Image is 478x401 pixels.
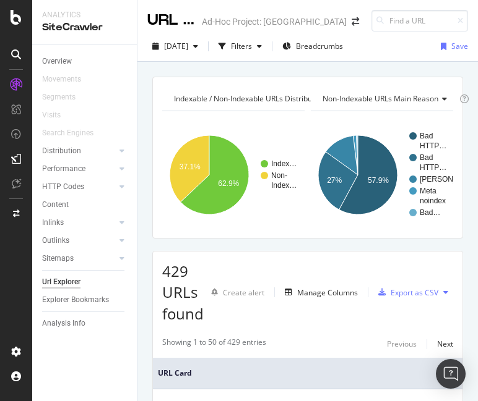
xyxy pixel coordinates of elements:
[42,91,88,104] a: Segments
[42,55,128,68] a: Overview
[42,198,128,211] a: Content
[320,89,457,109] h4: Non-Indexable URLs Main Reason
[420,153,433,162] text: Bad
[42,73,93,86] a: Movements
[372,10,468,32] input: Find a URL
[42,73,81,86] div: Movements
[420,163,446,172] text: HTTP…
[391,287,438,298] div: Export as CSV
[147,36,203,56] button: [DATE]
[180,163,201,171] text: 37.1%
[436,36,468,56] button: Save
[420,141,446,150] text: HTTP…
[280,285,358,300] button: Manage Columns
[296,41,343,51] span: Breadcrumbs
[42,180,116,193] a: HTTP Codes
[42,276,80,289] div: Url Explorer
[437,337,453,352] button: Next
[42,145,116,158] a: Distribution
[42,55,72,68] div: Overview
[164,41,188,51] span: 2025 Sep. 5th
[42,216,116,229] a: Inlinks
[231,41,252,51] div: Filters
[42,252,116,265] a: Sitemaps
[42,127,106,140] a: Search Engines
[42,145,81,158] div: Distribution
[214,36,267,56] button: Filters
[42,163,116,175] a: Performance
[42,293,128,306] a: Explorer Bookmarks
[373,282,438,302] button: Export as CSV
[437,339,453,349] div: Next
[420,187,437,195] text: Meta
[42,10,127,20] div: Analytics
[42,198,69,211] div: Content
[42,276,128,289] a: Url Explorer
[162,337,266,352] div: Showing 1 to 50 of 429 entries
[42,317,85,330] div: Analysis Info
[42,109,73,122] a: Visits
[271,181,297,190] text: Index…
[218,179,239,188] text: 62.9%
[42,109,61,122] div: Visits
[42,180,84,193] div: HTTP Codes
[42,20,127,35] div: SiteCrawler
[162,261,204,324] span: 429 URLs found
[42,163,85,175] div: Performance
[42,216,64,229] div: Inlinks
[158,368,448,379] span: URL Card
[172,89,344,109] h4: Indexable / Non-Indexable URLs Distribution
[420,196,446,205] text: noindex
[42,252,74,265] div: Sitemaps
[202,15,347,28] div: Ad-Hoc Project: [GEOGRAPHIC_DATA]
[451,41,468,51] div: Save
[42,234,116,247] a: Outlinks
[271,159,297,168] text: Index…
[277,36,348,56] button: Breadcrumbs
[311,121,453,229] svg: A chart.
[42,317,128,330] a: Analysis Info
[174,93,325,104] span: Indexable / Non-Indexable URLs distribution
[162,121,305,229] svg: A chart.
[436,359,466,389] div: Open Intercom Messenger
[420,208,440,217] text: Bad…
[42,293,109,306] div: Explorer Bookmarks
[297,287,358,298] div: Manage Columns
[147,10,197,31] div: URL Explorer
[420,132,433,140] text: Bad
[42,234,69,247] div: Outlinks
[352,17,359,26] div: arrow-right-arrow-left
[387,339,417,349] div: Previous
[327,176,342,185] text: 27%
[271,171,287,180] text: Non-
[42,91,76,104] div: Segments
[42,127,93,140] div: Search Engines
[368,176,389,185] text: 57.9%
[223,287,264,298] div: Create alert
[323,93,438,104] span: Non-Indexable URLs Main Reason
[206,282,264,302] button: Create alert
[387,337,417,352] button: Previous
